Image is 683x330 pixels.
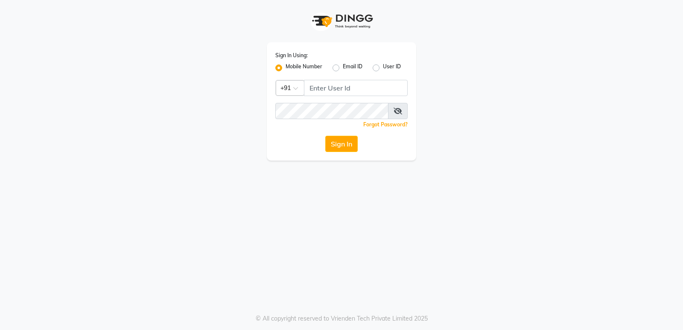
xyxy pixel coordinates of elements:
a: Forgot Password? [363,121,408,128]
input: Username [304,80,408,96]
input: Username [275,103,388,119]
img: logo1.svg [307,9,376,34]
label: Sign In Using: [275,52,308,59]
label: Email ID [343,63,362,73]
label: Mobile Number [286,63,322,73]
button: Sign In [325,136,358,152]
label: User ID [383,63,401,73]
